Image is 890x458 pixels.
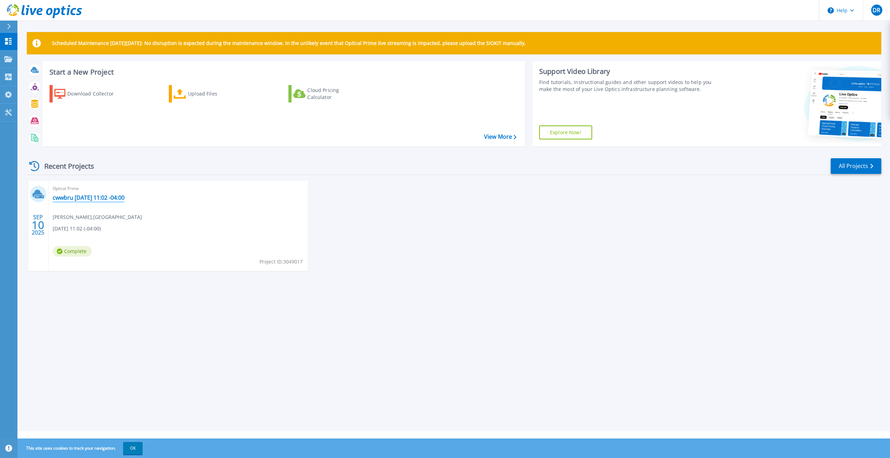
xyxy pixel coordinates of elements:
[53,185,304,192] span: Optical Prime
[539,79,719,93] div: Find tutorials, instructional guides and other support videos to help you make the most of your L...
[53,246,92,257] span: Complete
[32,222,44,228] span: 10
[831,158,881,174] a: All Projects
[52,40,526,46] p: Scheduled Maintenance [DATE][DATE]: No disruption is expected during the maintenance window. In t...
[53,213,142,221] span: [PERSON_NAME] , [GEOGRAPHIC_DATA]
[53,225,101,232] span: [DATE] 11:02 (-04:00)
[188,87,244,101] div: Upload Files
[539,125,592,139] a: Explore Now!
[288,85,366,102] a: Cloud Pricing Calculator
[873,7,880,13] span: DR
[67,87,123,101] div: Download Collector
[31,212,45,238] div: SEP 2025
[307,87,363,101] div: Cloud Pricing Calculator
[19,442,143,455] span: This site uses cookies to track your navigation.
[259,258,303,266] span: Project ID: 3049017
[484,133,516,140] a: View More
[50,85,127,102] a: Download Collector
[539,67,719,76] div: Support Video Library
[169,85,247,102] a: Upload Files
[53,194,125,201] a: cwwbru [DATE] 11:02 -04:00
[27,158,104,175] div: Recent Projects
[123,442,143,455] button: OK
[50,68,516,76] h3: Start a New Project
